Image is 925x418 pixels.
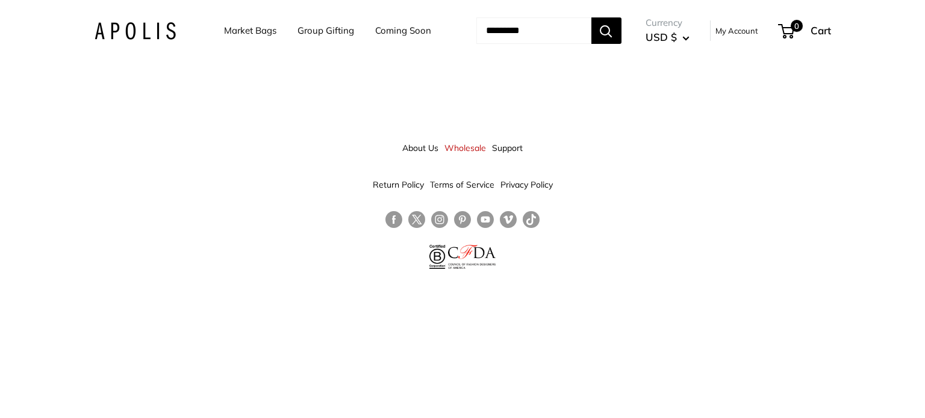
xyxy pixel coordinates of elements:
[477,211,494,229] a: Follow us on YouTube
[431,211,448,229] a: Follow us on Instagram
[811,24,831,37] span: Cart
[646,14,690,31] span: Currency
[224,22,276,39] a: Market Bags
[444,137,486,159] a: Wholesale
[790,20,802,32] span: 0
[402,137,438,159] a: About Us
[95,22,176,40] img: Apolis
[646,28,690,47] button: USD $
[492,137,523,159] a: Support
[297,22,354,39] a: Group Gifting
[448,245,496,269] img: Council of Fashion Designers of America Member
[646,31,677,43] span: USD $
[373,174,424,195] a: Return Policy
[500,211,517,229] a: Follow us on Vimeo
[385,211,402,229] a: Follow us on Facebook
[476,17,591,44] input: Search...
[454,211,471,229] a: Follow us on Pinterest
[430,174,494,195] a: Terms of Service
[715,23,758,38] a: My Account
[779,21,831,40] a: 0 Cart
[408,211,425,233] a: Follow us on Twitter
[591,17,621,44] button: Search
[500,174,553,195] a: Privacy Policy
[375,22,431,39] a: Coming Soon
[523,211,540,229] a: Follow us on Tumblr
[429,245,446,269] img: Certified B Corporation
